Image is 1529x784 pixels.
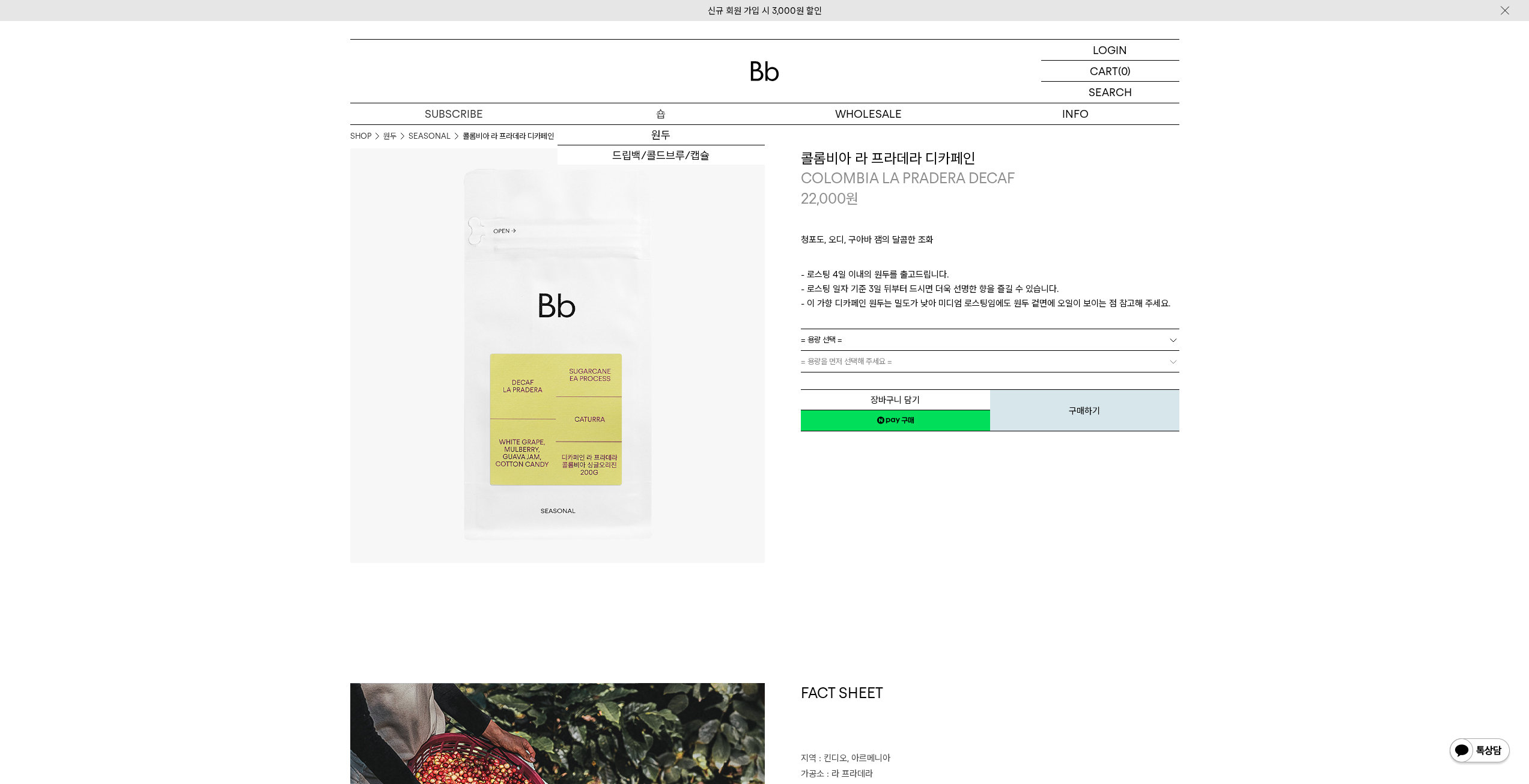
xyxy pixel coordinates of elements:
[801,232,1179,253] p: 청포도, 오디, 구아바 잼의 달콤한 조화
[801,410,990,431] a: 새창
[1093,40,1127,60] p: LOGIN
[846,190,859,207] span: 원
[765,103,972,124] p: WHOLESALE
[558,103,765,124] a: 숍
[463,130,554,142] li: 콜롬비아 라 프라데라 디카페인
[750,61,779,81] img: 로고
[801,267,1179,311] p: - 로스팅 4일 이내의 원두를 출고드립니다. - 로스팅 일자 기준 3일 뒤부터 드시면 더욱 선명한 향을 즐길 수 있습니다. - 이 가향 디카페인 원두는 밀도가 낮아 미디엄 로...
[1090,61,1118,81] p: CART
[801,168,1179,189] p: COLOMBIA LA PRADERA DECAF
[350,130,371,142] a: SHOP
[1041,40,1179,61] a: LOGIN
[801,389,990,410] button: 장바구니 담기
[558,145,765,166] a: 드립백/콜드브루/캡슐
[558,125,765,145] a: 원두
[801,189,859,209] p: 22,000
[409,130,451,142] a: SEASONAL
[1118,61,1131,81] p: (0)
[990,389,1179,431] button: 구매하기
[801,768,824,779] span: 가공소
[801,351,892,372] span: = 용량을 먼저 선택해 주세요 =
[801,253,1179,267] p: ㅤ
[801,683,1179,752] h1: FACT SHEET
[801,329,842,350] span: = 용량 선택 =
[801,753,816,764] span: 지역
[1041,61,1179,82] a: CART (0)
[819,753,890,764] span: : 킨디오, 아르메니아
[827,768,873,779] span: : 라 프라데라
[350,148,765,563] img: 콜롬비아 라 프라데라 디카페인
[801,148,1179,169] h3: 콜롬비아 라 프라데라 디카페인
[383,130,397,142] a: 원두
[1448,737,1511,766] img: 카카오톡 채널 1:1 채팅 버튼
[350,103,558,124] a: SUBSCRIBE
[972,103,1179,124] p: INFO
[708,5,822,16] a: 신규 회원 가입 시 3,000원 할인
[1089,82,1132,103] p: SEARCH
